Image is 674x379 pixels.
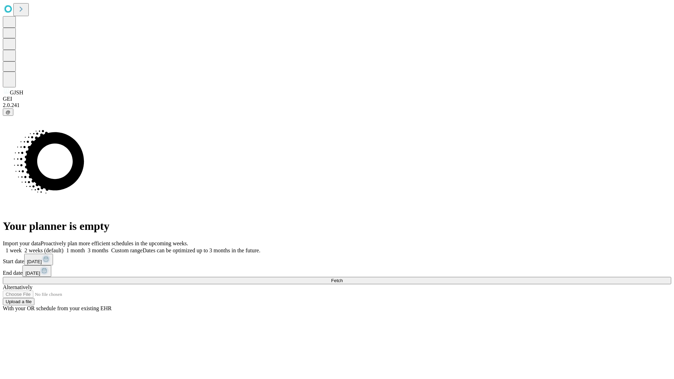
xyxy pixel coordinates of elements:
span: Dates can be optimized up to 3 months in the future. [143,247,260,253]
span: @ [6,109,11,115]
span: Import your data [3,240,41,246]
button: [DATE] [24,254,53,265]
div: Start date [3,254,671,265]
span: 3 months [88,247,108,253]
button: [DATE] [22,265,51,277]
span: With your OR schedule from your existing EHR [3,305,112,311]
button: Fetch [3,277,671,284]
span: 1 week [6,247,22,253]
span: Alternatively [3,284,32,290]
span: Proactively plan more efficient schedules in the upcoming weeks. [41,240,188,246]
span: Fetch [331,278,343,283]
span: Custom range [111,247,143,253]
button: Upload a file [3,298,34,305]
div: GEI [3,96,671,102]
span: 1 month [66,247,85,253]
h1: Your planner is empty [3,220,671,233]
div: 2.0.241 [3,102,671,108]
span: 2 weeks (default) [25,247,64,253]
span: [DATE] [25,271,40,276]
span: [DATE] [27,259,42,264]
button: @ [3,108,13,116]
div: End date [3,265,671,277]
span: GJSH [10,89,23,95]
